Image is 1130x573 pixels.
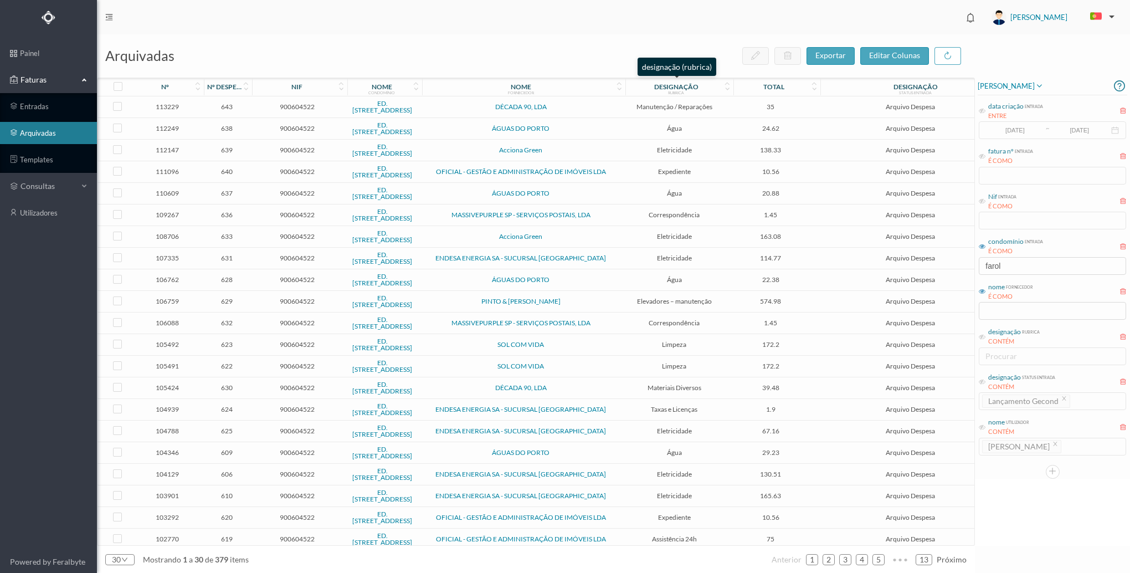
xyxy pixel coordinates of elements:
span: 900604522 [253,362,342,370]
span: 102770 [135,535,200,543]
i: icon: question-circle-o [1114,78,1125,95]
span: 1.45 [730,211,811,219]
span: Arquivo Despesa [816,297,1004,305]
span: exportar [815,50,846,60]
a: ED. [STREET_ADDRESS] [352,402,412,417]
div: designação [988,372,1021,382]
span: Arquivo Despesa [816,362,1004,370]
span: 633 [206,232,248,241]
span: 103292 [135,513,200,521]
div: nif [291,83,302,91]
span: 75 [730,535,811,543]
span: 114.77 [730,254,811,262]
a: MASSIVEPURPLE SP - SERVIÇOS POSTAIS, LDA [451,319,590,327]
span: 643 [206,103,248,111]
div: rubrica [1021,327,1040,335]
a: ED. [STREET_ADDRESS] [352,99,412,114]
span: Eletricidade [624,470,725,478]
span: 30 [193,555,205,564]
span: 106088 [135,319,200,327]
span: 106762 [135,275,200,284]
span: Arquivo Despesa [816,254,1004,262]
a: ENDESA ENERGIA SA - SUCURSAL [GEOGRAPHIC_DATA] [435,405,606,413]
div: designação (rubrica) [638,58,716,76]
div: status entrada [1021,372,1055,381]
a: ED. [STREET_ADDRESS] [352,186,412,201]
a: ED. [STREET_ADDRESS] [352,250,412,265]
a: 5 [873,551,884,568]
span: Arquivo Despesa [816,383,1004,392]
span: 900604522 [253,319,342,327]
span: 10.56 [730,167,811,176]
div: É COMO [988,247,1043,256]
a: ÁGUAS DO PORTO [492,189,549,197]
span: consultas [20,181,76,192]
a: DÉCADA 90, LDA [495,383,547,392]
span: 1.9 [730,405,811,413]
span: 900604522 [253,492,342,500]
span: 172.2 [730,362,811,370]
span: 900604522 [253,383,342,392]
a: ED. [STREET_ADDRESS] [352,142,412,157]
a: ENDESA ENERGIA SA - SUCURSAL [GEOGRAPHIC_DATA] [435,492,606,500]
img: Logo [42,11,55,24]
span: 165.63 [730,492,811,500]
a: 4 [856,551,867,568]
a: ED. [STREET_ADDRESS] [352,164,412,179]
span: anterior [772,555,802,564]
li: 1 [806,554,818,565]
span: Água [624,275,725,284]
a: ED. [STREET_ADDRESS] [352,337,412,352]
span: Arquivo Despesa [816,146,1004,154]
span: 900604522 [253,535,342,543]
span: Arquivo Despesa [816,492,1004,500]
a: 3 [840,551,851,568]
span: 609 [206,448,248,457]
a: ED. [STREET_ADDRESS] [352,359,412,374]
a: Acciona Green [499,232,542,241]
i: icon: bell [963,11,978,25]
span: 900604522 [253,405,342,413]
div: fatura nº [988,146,1014,156]
a: ED. [STREET_ADDRESS] [352,510,412,525]
span: 22.38 [730,275,811,284]
span: 900604522 [253,103,342,111]
li: 13 [916,554,932,565]
span: 620 [206,513,248,521]
a: ENDESA ENERGIA SA - SUCURSAL [GEOGRAPHIC_DATA] [435,470,606,478]
span: Arquivo Despesa [816,189,1004,197]
span: ••• [889,551,911,557]
span: 105491 [135,362,200,370]
span: 619 [206,535,248,543]
span: Arquivo Despesa [816,275,1004,284]
a: MASSIVEPURPLE SP - SERVIÇOS POSTAIS, LDA [451,211,590,219]
span: 104129 [135,470,200,478]
button: editar colunas [860,47,929,65]
span: próximo [937,555,967,564]
span: 105492 [135,340,200,349]
span: 623 [206,340,248,349]
span: 138.33 [730,146,811,154]
span: 104346 [135,448,200,457]
span: Assistência 24h [624,535,725,543]
a: OFICIAL - GESTÃO E ADMINISTRAÇÃO DE IMÓVEIS LDA [436,535,606,543]
li: 2 [823,554,835,565]
li: Página Seguinte [937,551,967,569]
span: 20.88 [730,189,811,197]
a: ENDESA ENERGIA SA - SUCURSAL [GEOGRAPHIC_DATA] [435,427,606,435]
li: 3 [839,554,851,565]
span: 900604522 [253,513,342,521]
span: Arquivo Despesa [816,211,1004,219]
span: 39.48 [730,383,811,392]
i: icon: down [121,556,128,563]
span: Eletricidade [624,146,725,154]
span: 104788 [135,427,200,435]
span: 110609 [135,189,200,197]
span: 109267 [135,211,200,219]
a: ÁGUAS DO PORTO [492,275,549,284]
span: 10.56 [730,513,811,521]
span: Arquivo Despesa [816,470,1004,478]
div: data criação [988,101,1024,111]
span: 900604522 [253,427,342,435]
span: Materiais Diversos [624,383,725,392]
